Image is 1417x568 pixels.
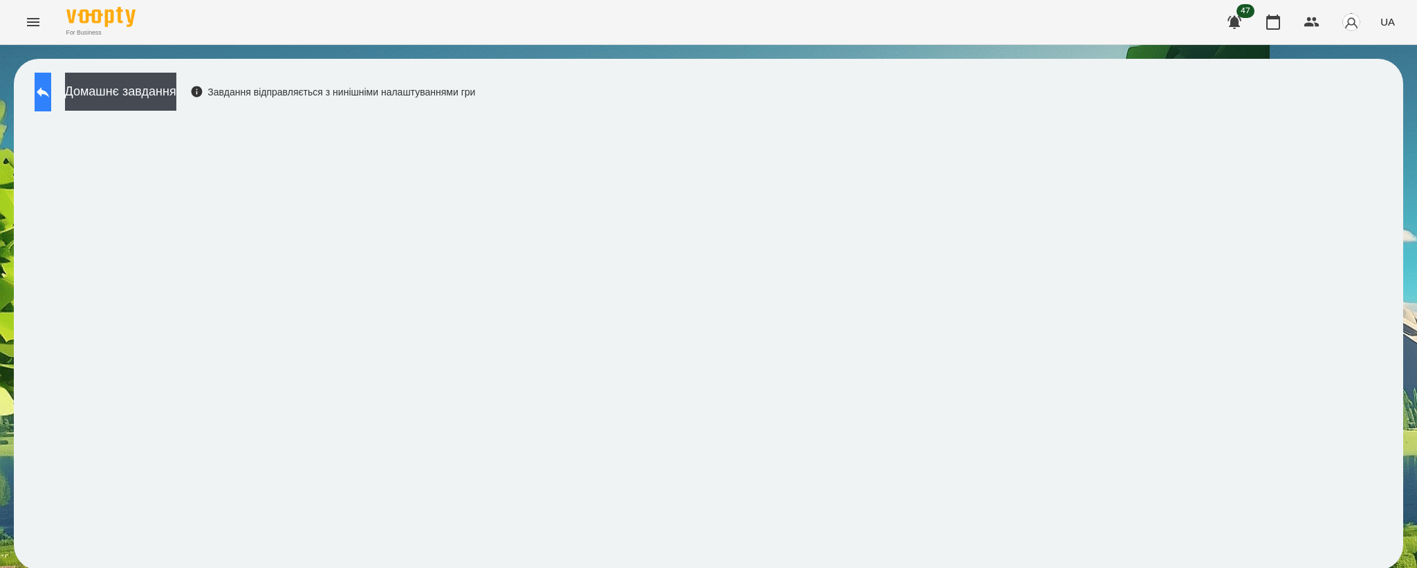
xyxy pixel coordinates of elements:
[190,85,476,99] div: Завдання відправляється з нинішніми налаштуваннями гри
[66,7,136,27] img: Voopty Logo
[1380,15,1395,29] span: UA
[1375,9,1400,35] button: UA
[1237,4,1254,18] span: 47
[65,73,176,111] button: Домашнє завдання
[1342,12,1361,32] img: avatar_s.png
[66,28,136,37] span: For Business
[17,6,50,39] button: Menu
